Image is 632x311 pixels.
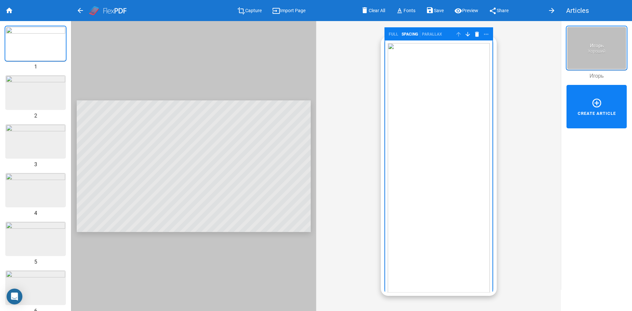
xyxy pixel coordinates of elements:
img: e99d3a892167e88460e1542147e63e3c-2.thumb.jpg [6,125,65,158]
img: 7b634a5a3256d4db24f7fb83090e421f-3.thumb.jpg [6,173,65,207]
div: spacing [400,31,420,37]
mat-icon: add_circle_outline [592,98,602,108]
div: 4 [5,210,66,216]
mat-icon: save [426,6,434,15]
mat-icon: arrow_upward [455,30,462,38]
button: Save [421,4,449,16]
button: Fonts [390,4,421,16]
mat-icon: share [489,7,497,15]
img: ed6ce638bb2eb6383b8d04b6bc0ceaa4-0.thumb.jpg [6,27,65,60]
img: 8c8f6000b56e6e285a2ea89a66369f95-4.thumb.jpg [6,222,65,255]
div: Parallax [420,31,444,37]
button: Preview [449,4,484,16]
mat-icon: arrow_downward [464,30,472,38]
button: Capture [232,4,267,16]
mat-icon: input [272,7,280,15]
button: Share [484,4,514,16]
mat-icon: crop [237,7,245,15]
button: Clear All [355,4,390,16]
div: Open Intercom Messenger [7,289,22,304]
div: 1 [5,64,66,70]
span: Preview [462,8,478,13]
span: Save [434,8,444,13]
span: Share [497,8,509,13]
p: Хороший [570,49,623,54]
img: 0589ee55e369b11653a1b49d0cdff461-1.thumb.jpg [6,76,65,109]
span: Capture [245,8,262,13]
div: 2 [5,113,66,119]
span: Articles [566,5,589,16]
span: Fonts [404,8,415,13]
mat-icon: visibility [454,7,462,15]
h3: Игорь [570,43,623,49]
mat-icon: home [5,7,13,14]
div: 3 [5,161,66,168]
mat-icon: arrow_forward [548,7,556,14]
h3: Create Article [578,111,616,116]
span: Clear All [369,8,385,13]
mat-icon: text_format [396,7,404,15]
mat-icon: delete [361,6,369,15]
div: full [387,31,400,37]
button: Import Page [267,4,311,16]
mat-icon: delete [473,30,481,38]
mat-icon: more_horiz [482,30,490,38]
span: Import Page [280,8,305,13]
img: 9bca9caf0cb727ae09c6cd467ef27097-5.thumb.jpg [6,271,65,304]
div: 5 [5,259,66,265]
mat-icon: arrow_back [76,7,84,14]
